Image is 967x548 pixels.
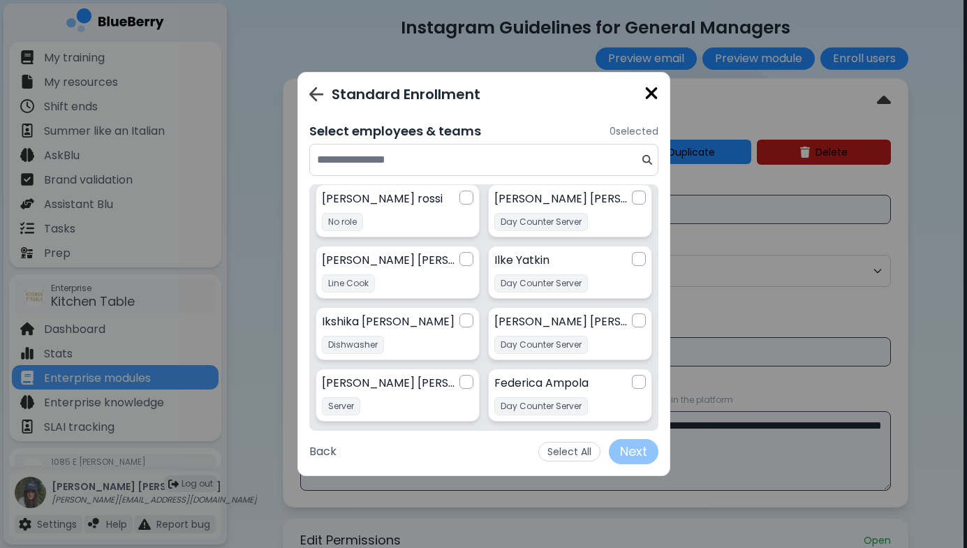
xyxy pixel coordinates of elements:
p: Line Cook [328,278,369,289]
p: 0 selected [610,125,658,138]
p: [PERSON_NAME] rossi [322,191,443,207]
button: Select All [538,442,600,461]
p: Day Counter Server [501,339,582,350]
p: Day Counter Server [501,216,582,228]
p: No role [328,216,357,228]
p: Day Counter Server [501,278,582,289]
p: Federica Ampola [494,375,589,392]
p: Server [328,401,354,412]
p: Day Counter Server [501,401,582,412]
p: [PERSON_NAME] [PERSON_NAME] [322,375,459,392]
p: [PERSON_NAME] [PERSON_NAME] [494,313,632,330]
img: search icon [642,155,652,165]
p: [PERSON_NAME] [PERSON_NAME] [322,252,459,269]
p: Ilke Yatkin [494,252,549,269]
button: Next [609,439,658,464]
p: Standard Enrollment [332,84,480,105]
p: Dishwasher [328,339,378,350]
img: Go back [309,87,323,101]
p: Ikshika [PERSON_NAME] [322,313,455,330]
img: close icon [644,84,658,103]
p: [PERSON_NAME] [PERSON_NAME] [494,191,632,207]
p: Select employees & teams [309,121,481,141]
button: Back [309,439,337,464]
